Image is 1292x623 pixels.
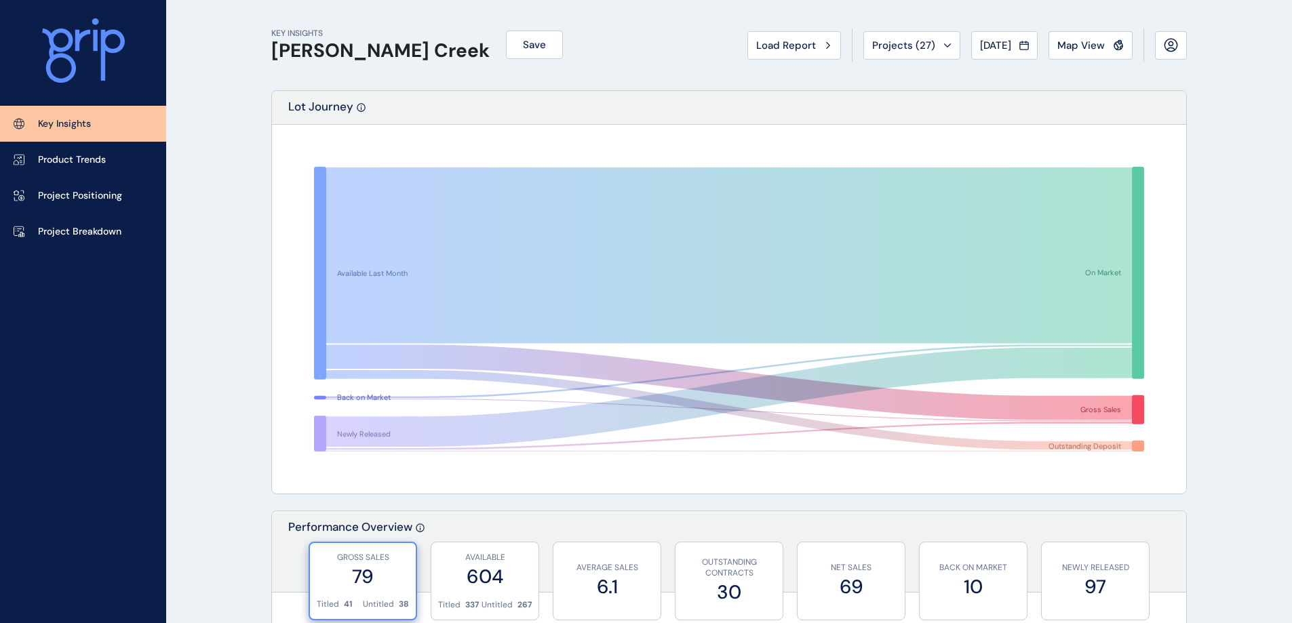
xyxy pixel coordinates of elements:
p: Titled [438,599,461,611]
label: 10 [926,574,1020,600]
label: 69 [804,574,898,600]
span: Save [523,38,546,52]
p: Lot Journey [288,99,353,124]
button: Save [506,31,563,59]
p: KEY INSIGHTS [271,28,490,39]
h1: [PERSON_NAME] Creek [271,39,490,62]
p: Project Positioning [38,189,122,203]
button: Map View [1049,31,1133,60]
p: 38 [399,599,409,610]
p: 41 [344,599,352,610]
p: Untitled [482,599,513,611]
p: AVERAGE SALES [560,562,654,574]
p: Performance Overview [288,519,412,592]
p: NEWLY RELEASED [1049,562,1142,574]
span: Load Report [756,39,816,52]
p: Project Breakdown [38,225,121,239]
label: 79 [317,563,409,590]
p: Key Insights [38,117,91,131]
p: Untitled [363,599,394,610]
p: BACK ON MARKET [926,562,1020,574]
p: Titled [317,599,339,610]
button: Load Report [747,31,841,60]
button: Projects (27) [863,31,960,60]
p: AVAILABLE [438,552,532,563]
p: Product Trends [38,153,106,167]
p: NET SALES [804,562,898,574]
span: [DATE] [980,39,1011,52]
p: GROSS SALES [317,552,409,563]
span: Projects ( 27 ) [872,39,935,52]
button: [DATE] [971,31,1038,60]
span: Map View [1057,39,1105,52]
p: 337 [465,599,479,611]
p: 267 [517,599,532,611]
label: 6.1 [560,574,654,600]
label: 604 [438,563,532,590]
label: 97 [1049,574,1142,600]
label: 30 [682,579,776,605]
p: OUTSTANDING CONTRACTS [682,557,776,580]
